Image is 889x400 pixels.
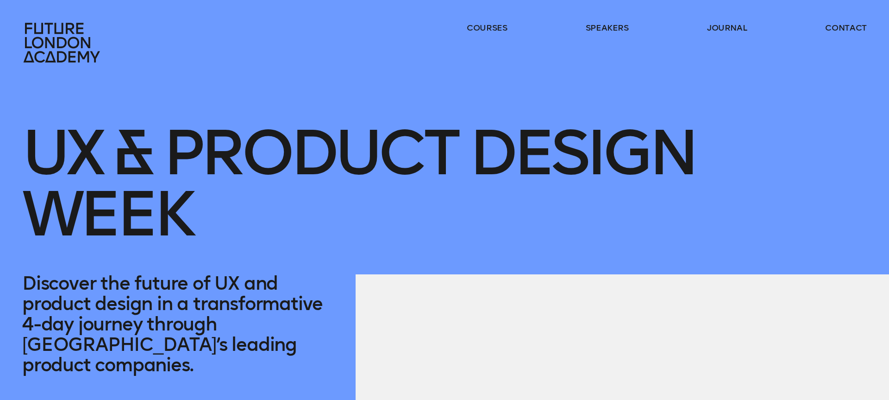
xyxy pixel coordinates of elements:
a: courses [467,22,507,33]
h1: UX & Product Design Week [22,63,867,274]
a: contact [825,22,867,33]
p: Discover the future of UX and product design in a transformative 4-day journey through [GEOGRAPHI... [22,273,333,375]
a: speakers [586,22,629,33]
a: journal [707,22,747,33]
